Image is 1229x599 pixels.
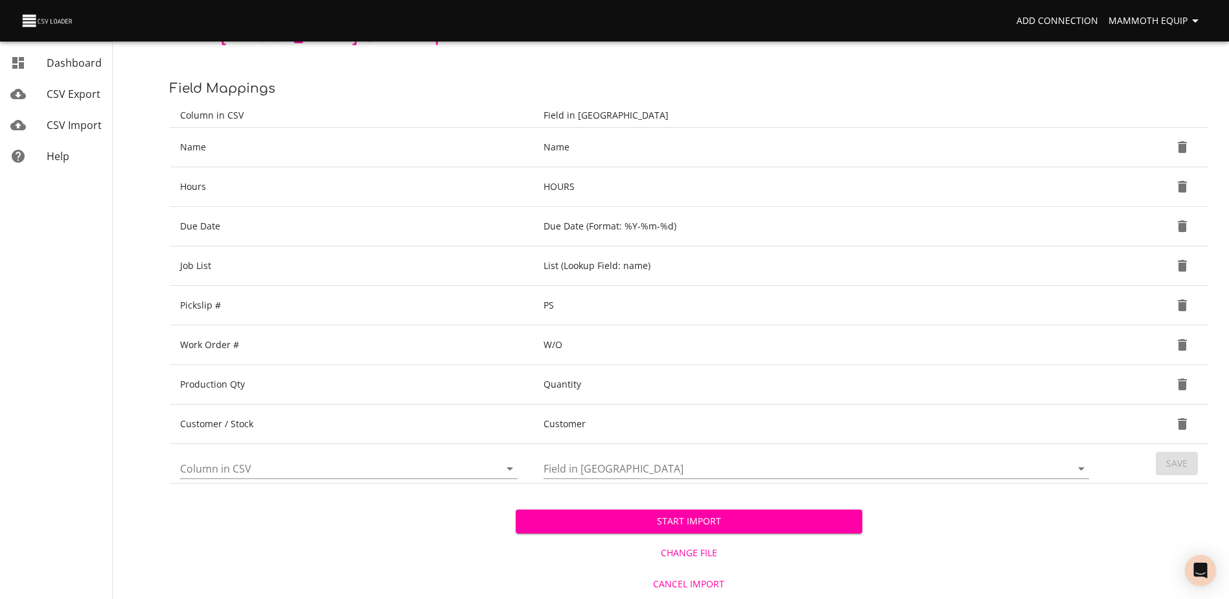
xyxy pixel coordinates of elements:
span: Dashboard [47,56,102,70]
span: Cancel Import [521,576,856,593]
span: CSV Import [47,118,102,132]
span: CSV Export [47,87,100,101]
td: PS [533,286,1105,325]
td: Due Date (Format: %Y-%m-%d) [533,207,1105,246]
td: Quantity [533,365,1105,405]
td: Customer [533,405,1105,444]
button: Mammoth Equip [1103,9,1208,33]
button: Delete [1167,290,1198,321]
button: Delete [1167,132,1198,163]
button: Delete [1167,171,1198,202]
span: Add Connection [1017,13,1098,29]
button: Delete [1167,369,1198,400]
td: Customer / Stock [170,405,533,444]
th: Column in CSV [170,104,533,128]
button: Delete [1167,329,1198,360]
span: Change File [521,545,856,561]
td: List (Lookup Field: name) [533,246,1105,286]
td: HOURS [533,167,1105,207]
td: W/O [533,325,1105,365]
span: Mammoth Equip [1108,13,1203,29]
button: Start Import [516,510,862,534]
td: Name [533,128,1105,167]
button: Open [501,460,519,478]
a: Add Connection [1011,9,1103,33]
button: Change File [516,541,862,565]
td: Pickslip # [170,286,533,325]
div: Open Intercom Messenger [1185,555,1216,586]
button: Delete [1167,211,1198,242]
td: Production Qty [170,365,533,405]
span: Help [47,149,69,163]
span: Field Mappings [170,81,275,96]
button: Delete [1167,408,1198,440]
td: Name [170,128,533,167]
button: Open [1072,460,1090,478]
td: Due Date [170,207,533,246]
td: Work Order # [170,325,533,365]
button: Delete [1167,250,1198,281]
button: Cancel Import [516,572,862,596]
th: Field in [GEOGRAPHIC_DATA] [533,104,1105,128]
span: Start Import [526,513,851,530]
td: Job List [170,246,533,286]
td: Hours [170,167,533,207]
img: CSV Loader [21,12,75,30]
